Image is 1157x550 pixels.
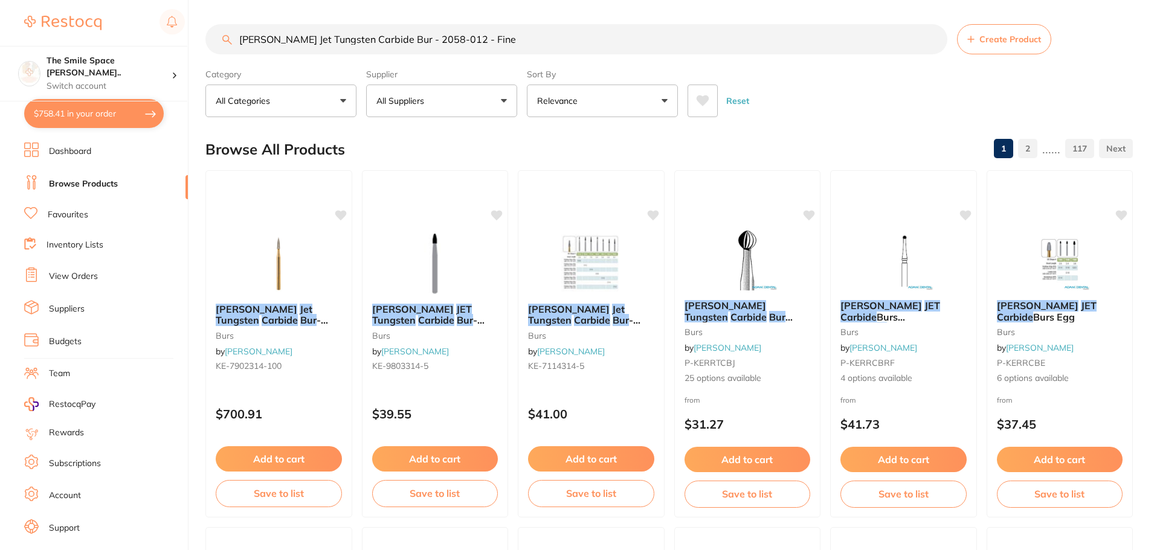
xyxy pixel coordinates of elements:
button: Save to list [528,480,654,507]
p: Switch account [47,80,172,92]
em: [PERSON_NAME] [840,299,922,312]
a: Dashboard [49,145,91,158]
img: Kerr JET Tungsten Carbide Bur - 9803 012 - Bullet Trim and Finish - High Speed, Friction Grip (FG... [396,234,474,294]
span: Create Product [979,34,1041,44]
img: Kerr Jet Tungsten Carbide Bur - 7902-010 - Needle Trim and Finish - High Speed, Friction Grip (FG... [239,234,318,294]
a: View Orders [49,270,98,283]
h2: Browse All Products [205,141,345,158]
small: burs [372,331,498,341]
button: Add to cart [372,446,498,472]
button: $758.41 in your order [24,99,164,128]
a: Restocq Logo [24,9,102,37]
span: Oral Surgical [700,322,759,334]
b: Kerr Jet Tungsten Carbide Bur - 7902-010 - Needle Trim and Finish - High Speed, Friction Grip (FG... [216,304,342,326]
a: Support [49,522,80,534]
span: Burs Egg [1033,311,1075,323]
span: by [997,342,1074,353]
a: [PERSON_NAME] [537,346,605,357]
input: Search Products [205,24,947,54]
label: Category [205,69,356,80]
span: KE-7902314-100 [216,360,282,371]
button: Relevance [527,85,678,117]
a: Favourites [48,209,88,221]
em: Carbide [840,311,877,323]
b: Kerr JET Carbide Burs Round Finishing [840,300,967,322]
span: 6 options available [997,373,1123,385]
p: $41.00 [528,407,654,421]
em: Carbide [997,311,1033,323]
img: Kerr JET Carbide Burs Round Finishing [864,230,943,290]
em: Tungsten [528,314,572,326]
b: Kerr Tungsten Carbide Bur JET Oral Surgical [685,300,811,322]
em: Tungsten [685,311,728,323]
span: from [997,395,1013,405]
em: Bur [300,314,317,326]
img: Kerr Jet Tungsten Carbide Bur - 7114-009 - Taper Short Trim and Finish - High Speed, Friction Gri... [552,234,630,294]
span: 4 options available [840,373,967,385]
a: Budgets [49,336,82,348]
label: Supplier [366,69,517,80]
button: All Categories [205,85,356,117]
em: Fini [871,322,887,334]
a: 1 [994,136,1013,161]
span: P-KERRCBE [997,357,1045,368]
b: Kerr JET Carbide Burs Egg [997,300,1123,322]
em: Carbide [730,311,767,323]
em: [PERSON_NAME] [528,303,610,315]
span: 25 options available [685,373,811,385]
em: Carbide [418,314,454,326]
span: by [840,342,917,353]
img: Kerr JET Carbide Burs Egg [1020,230,1099,290]
p: All Categories [216,95,275,107]
span: P-KERRCBRF [840,357,895,368]
a: Team [49,368,70,380]
em: Tungsten [216,314,259,326]
button: Reset [723,85,753,117]
button: Add to cart [840,447,967,472]
p: $39.55 [372,407,498,421]
img: Restocq Logo [24,16,102,30]
em: Carbide [574,314,610,326]
a: [PERSON_NAME] [694,342,761,353]
span: shing [887,322,912,334]
p: $700.91 [216,407,342,421]
span: by [216,346,292,357]
img: RestocqPay [24,397,39,411]
a: Rewards [49,427,84,439]
small: burs [685,327,811,337]
em: JET [924,299,940,312]
span: P-KERRTCBJ [685,357,735,368]
h4: The Smile Space Lilli Pilli [47,55,172,78]
a: Suppliers [49,303,85,315]
p: $31.27 [685,417,811,431]
span: from [685,395,700,405]
button: Add to cart [685,447,811,472]
p: ...... [1042,142,1060,156]
a: Browse Products [49,178,118,190]
button: Save to list [216,480,342,507]
img: Kerr Tungsten Carbide Bur JET Oral Surgical [708,230,787,290]
em: [PERSON_NAME] [997,299,1078,312]
button: Save to list [372,480,498,507]
button: Save to list [840,481,967,507]
button: Save to list [997,481,1123,507]
p: All Suppliers [376,95,429,107]
button: Add to cart [997,447,1123,472]
em: Jet [612,303,625,315]
span: by [685,342,761,353]
em: [PERSON_NAME] [372,303,454,315]
a: Account [49,490,81,502]
span: KE-9803314-5 [372,360,428,371]
small: burs [528,331,654,341]
small: burs [216,331,342,341]
em: JET [1081,299,1097,312]
em: Jet [300,303,312,315]
em: [PERSON_NAME] [216,303,297,315]
small: burs [997,327,1123,337]
p: $41.73 [840,417,967,431]
span: by [372,346,449,357]
img: The Smile Space Lilli Pilli [19,62,40,83]
a: [PERSON_NAME] [849,342,917,353]
button: Add to cart [528,446,654,472]
a: Subscriptions [49,458,101,470]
